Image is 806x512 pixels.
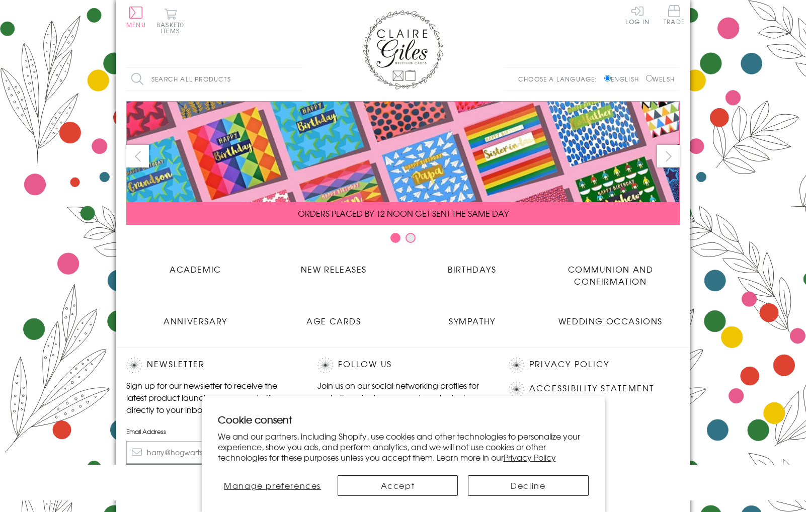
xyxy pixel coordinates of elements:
[306,315,361,327] span: Age Cards
[558,315,663,327] span: Wedding Occasions
[126,427,297,436] label: Email Address
[265,307,403,327] a: Age Cards
[338,475,458,496] button: Accept
[449,315,496,327] span: Sympathy
[625,5,650,25] a: Log In
[126,145,149,167] button: prev
[218,412,589,426] h2: Cookie consent
[604,75,611,81] input: English
[390,233,400,243] button: Carousel Page 1 (Current Slide)
[218,431,589,462] p: We and our partners, including Shopify, use cookies and other technologies to personalize your ex...
[568,263,654,287] span: Communion and Confirmation
[403,307,541,327] a: Sympathy
[126,20,146,29] span: Menu
[406,233,416,243] button: Carousel Page 2
[126,358,297,373] h2: Newsletter
[541,307,680,327] a: Wedding Occasions
[298,207,509,219] span: ORDERS PLACED BY 12 NOON GET SENT THE SAME DAY
[317,358,489,373] h2: Follow Us
[301,263,367,275] span: New Releases
[156,8,184,34] button: Basket0 items
[292,68,302,91] input: Search
[664,5,685,25] span: Trade
[265,255,403,275] a: New Releases
[170,263,221,275] span: Academic
[541,255,680,287] a: Communion and Confirmation
[126,441,297,464] input: harry@hogwarts.edu
[504,451,556,463] a: Privacy Policy
[448,263,496,275] span: Birthdays
[126,464,297,486] input: Subscribe
[646,74,675,83] label: Welsh
[126,379,297,415] p: Sign up for our newsletter to receive the latest product launches, news and offers directly to yo...
[164,315,227,327] span: Anniversary
[224,479,321,491] span: Manage preferences
[126,307,265,327] a: Anniversary
[126,232,680,248] div: Carousel Pagination
[518,74,602,83] p: Choose a language:
[363,10,443,90] img: Claire Giles Greetings Cards
[126,7,146,28] button: Menu
[161,20,184,35] span: 0 items
[317,379,489,415] p: Join us on our social networking profiles for up to the minute news and product releases the mome...
[218,475,328,496] button: Manage preferences
[646,75,653,81] input: Welsh
[604,74,644,83] label: English
[657,145,680,167] button: next
[664,5,685,27] a: Trade
[529,358,609,371] a: Privacy Policy
[126,68,302,91] input: Search all products
[126,255,265,275] a: Academic
[529,382,655,395] a: Accessibility Statement
[403,255,541,275] a: Birthdays
[468,475,588,496] button: Decline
